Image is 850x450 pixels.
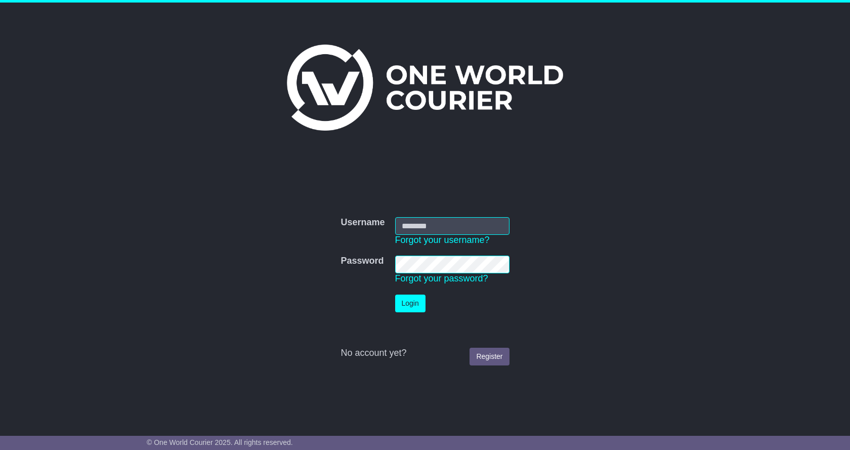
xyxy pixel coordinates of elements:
label: Password [341,256,384,267]
label: Username [341,217,385,228]
a: Forgot your password? [395,273,488,283]
div: No account yet? [341,348,509,359]
span: © One World Courier 2025. All rights reserved. [147,438,293,446]
a: Register [470,348,509,365]
button: Login [395,295,426,312]
img: One World [287,45,563,131]
a: Forgot your username? [395,235,490,245]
